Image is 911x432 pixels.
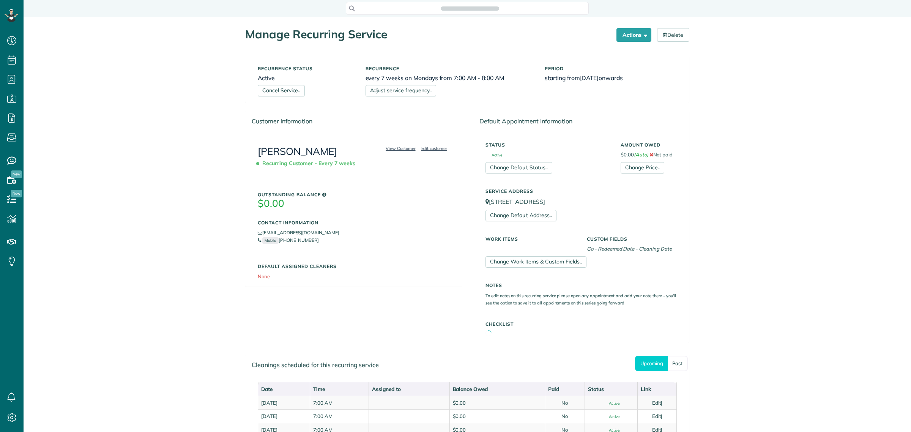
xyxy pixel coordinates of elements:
[621,162,664,173] a: Change Price..
[258,198,449,209] h3: $0.00
[258,145,337,158] a: [PERSON_NAME]
[615,139,682,173] div: $0.00 Not paid
[485,322,677,326] h5: Checklist
[485,153,502,157] span: Active
[366,85,436,96] a: Adjust service frequency..
[485,162,552,173] a: Change Default Status..
[448,5,491,12] span: Search ZenMaid…
[580,74,599,82] span: [DATE]
[545,66,677,71] h5: Period
[258,273,270,279] span: None
[258,409,310,423] td: [DATE]
[545,409,585,423] td: No
[261,385,307,393] div: Date
[485,210,556,221] a: Change Default Address..
[603,415,619,419] span: Active
[11,170,22,178] span: New
[11,190,22,197] span: New
[366,75,534,81] h6: every 7 weeks on Mondays from 7:00 AM - 8:00 AM
[485,197,677,206] p: [STREET_ADDRESS]
[616,28,651,42] button: Actions
[485,293,676,306] small: To edit notes on this recurring service please open any appointment and add your note there - you...
[587,236,677,241] h5: Custom Fields
[548,385,582,393] div: Paid
[246,111,462,132] div: Customer Information
[372,385,446,393] div: Assigned to
[310,409,369,423] td: 7:00 AM
[621,142,677,147] h5: Amount Owed
[258,157,358,170] span: Recurring Customer - Every 7 weeks
[419,145,450,152] a: Edit customer
[258,85,305,96] a: Cancel Service..
[635,356,668,371] a: Upcoming
[258,220,449,225] h5: Contact Information
[587,246,672,252] em: Go - Redeemed Date - Cleaning Date
[668,356,688,371] a: Past
[545,75,677,81] h6: starting from onwards
[485,256,586,268] a: Change Work Items & Custom Fields..
[453,385,542,393] div: Balance Owed
[485,283,677,288] h5: Notes
[473,111,689,132] div: Default Appointment Information
[258,75,354,81] h6: Active
[485,142,609,147] h5: Status
[637,409,676,423] td: |
[485,236,575,241] h5: Work Items
[258,229,449,236] li: [EMAIL_ADDRESS][DOMAIN_NAME]
[657,28,689,42] a: Delete
[637,396,676,410] td: |
[258,66,354,71] h5: Recurrence status
[449,409,545,423] td: $0.00
[545,396,585,410] td: No
[246,355,689,375] div: Cleanings scheduled for this recurring service
[383,145,418,152] a: View Customer
[262,237,279,244] small: Mobile
[603,402,619,405] span: Active
[634,151,648,158] em: (Auto)
[258,237,319,243] a: Mobile[PHONE_NUMBER]
[258,192,449,197] h5: Outstanding Balance
[652,413,661,419] a: Edit
[641,385,673,393] div: Link
[310,396,369,410] td: 7:00 AM
[449,396,545,410] td: $0.00
[485,189,677,194] h5: Service Address
[245,28,611,41] h1: Manage Recurring Service
[366,66,534,71] h5: Recurrence
[258,396,310,410] td: [DATE]
[258,264,449,269] h5: Default Assigned Cleaners
[588,385,634,393] div: Status
[652,400,661,406] a: Edit
[313,385,366,393] div: Time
